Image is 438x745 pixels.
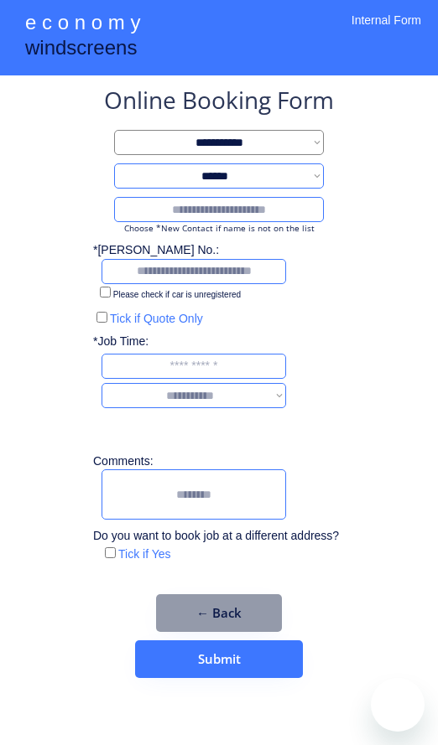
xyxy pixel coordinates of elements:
[93,334,159,350] div: *Job Time:
[113,290,241,299] label: Please check if car is unregistered
[371,678,425,732] iframe: Button to launch messaging window
[93,453,159,470] div: Comments:
[93,528,352,545] div: Do you want to book job at a different address?
[352,13,421,50] div: Internal Form
[135,640,303,678] button: Submit
[104,84,334,122] div: Online Booking Form
[156,594,282,632] button: ← Back
[110,312,203,325] label: Tick if Quote Only
[118,547,171,561] label: Tick if Yes
[114,222,324,234] div: Choose *New Contact if name is not on the list
[25,8,140,40] div: e c o n o m y
[93,242,219,259] div: *[PERSON_NAME] No.:
[25,34,137,66] div: windscreens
